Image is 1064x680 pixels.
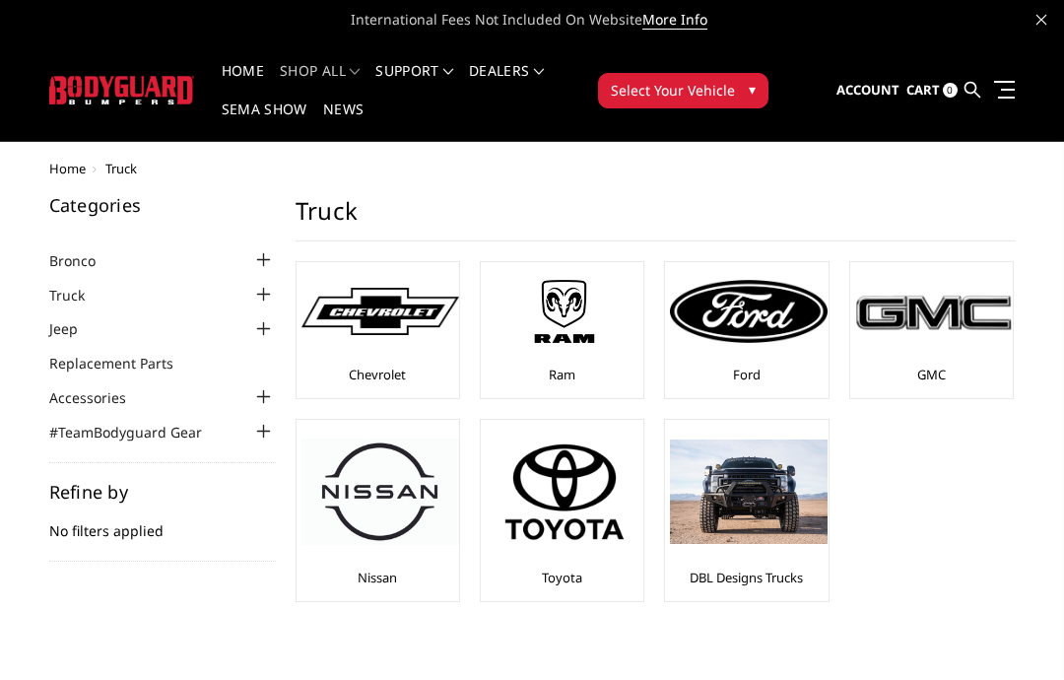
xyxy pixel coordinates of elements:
[542,569,582,586] a: Toyota
[611,80,735,101] span: Select Your Vehicle
[598,73,768,108] button: Select Your Vehicle
[49,76,194,104] img: BODYGUARD BUMPERS
[549,366,575,383] a: Ram
[49,387,151,408] a: Accessories
[49,483,276,562] div: No filters applied
[836,64,899,117] a: Account
[49,160,86,177] a: Home
[49,285,109,306] a: Truck
[323,102,364,141] a: News
[349,366,406,383] a: Chevrolet
[690,569,803,586] a: DBL Designs Trucks
[222,102,307,141] a: SEMA Show
[280,64,360,102] a: shop all
[222,64,264,102] a: Home
[49,353,198,374] a: Replacement Parts
[642,10,707,30] a: More Info
[943,83,958,98] span: 0
[836,81,899,99] span: Account
[917,366,946,383] a: GMC
[296,196,1016,241] h1: Truck
[49,318,102,339] a: Jeep
[49,422,227,442] a: #TeamBodyguard Gear
[375,64,453,102] a: Support
[733,366,761,383] a: Ford
[105,160,137,177] span: Truck
[469,64,544,102] a: Dealers
[49,483,276,501] h5: Refine by
[49,250,120,271] a: Bronco
[49,196,276,214] h5: Categories
[358,569,397,586] a: Nissan
[906,64,958,117] a: Cart 0
[749,79,756,100] span: ▾
[906,81,940,99] span: Cart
